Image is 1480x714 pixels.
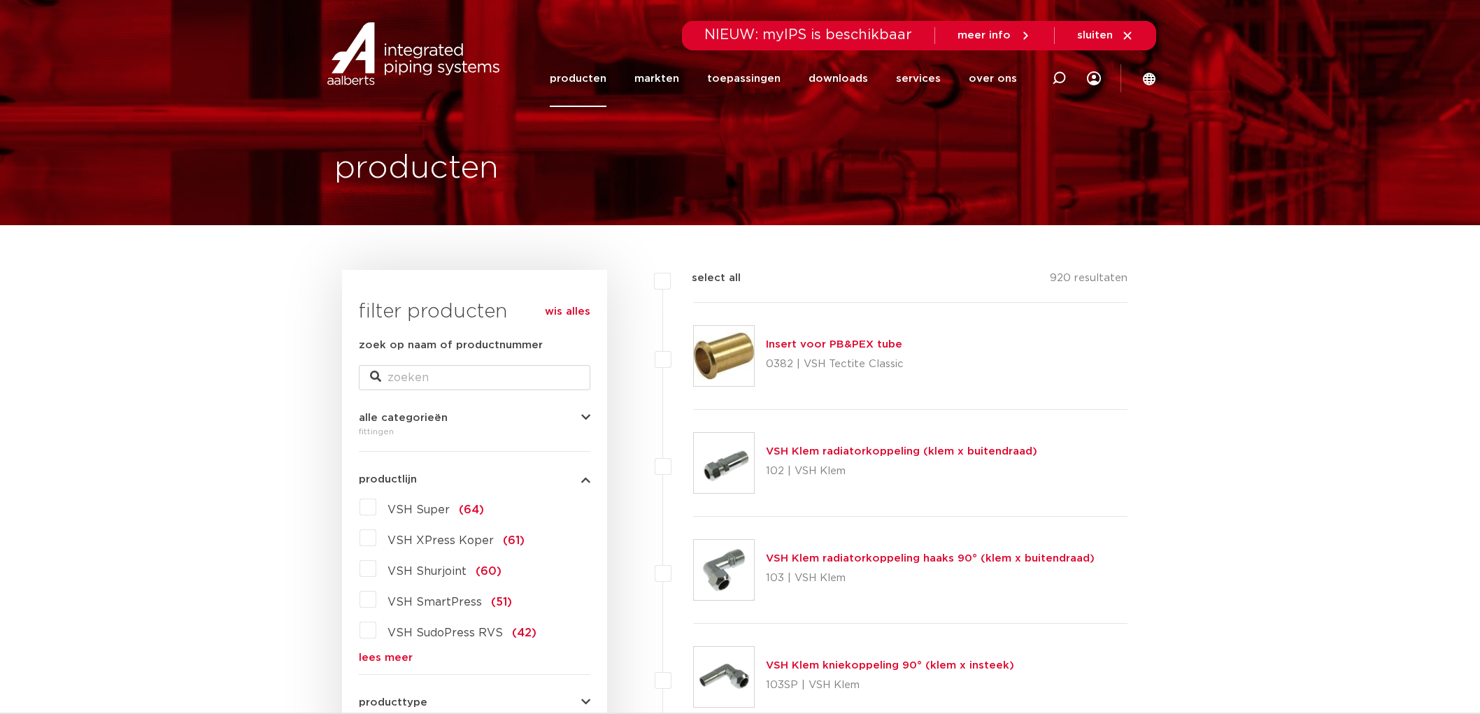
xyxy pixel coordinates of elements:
a: wis alles [545,304,590,320]
span: (64) [459,504,484,515]
a: VSH Klem kniekoppeling 90° (klem x insteek) [766,660,1014,671]
p: 103SP | VSH Klem [766,674,1014,697]
span: VSH SudoPress RVS [387,627,503,638]
span: (60) [476,566,501,577]
p: 102 | VSH Klem [766,460,1037,483]
span: productlijn [359,474,417,485]
label: select all [671,270,741,287]
a: over ons [969,50,1017,107]
img: Thumbnail for Insert voor PB&PEX tube [694,326,754,386]
img: Thumbnail for VSH Klem kniekoppeling 90° (klem x insteek) [694,647,754,707]
a: VSH Klem radiatorkoppeling haaks 90° (klem x buitendraad) [766,553,1095,564]
nav: Menu [550,50,1017,107]
span: VSH Shurjoint [387,566,467,577]
img: Thumbnail for VSH Klem radiatorkoppeling haaks 90° (klem x buitendraad) [694,540,754,600]
span: (42) [512,627,536,638]
a: toepassingen [707,50,781,107]
a: sluiten [1077,29,1134,42]
p: 0382 | VSH Tectite Classic [766,353,904,376]
button: producttype [359,697,590,708]
img: Thumbnail for VSH Klem radiatorkoppeling (klem x buitendraad) [694,433,754,493]
a: producten [550,50,606,107]
span: (51) [491,597,512,608]
span: meer info [958,30,1011,41]
div: my IPS [1087,50,1101,107]
a: VSH Klem radiatorkoppeling (klem x buitendraad) [766,446,1037,457]
p: 920 resultaten [1050,270,1127,292]
span: NIEUW: myIPS is beschikbaar [704,28,912,42]
label: zoek op naam of productnummer [359,337,543,354]
h1: producten [334,146,499,191]
div: fittingen [359,423,590,440]
p: 103 | VSH Klem [766,567,1095,590]
span: sluiten [1077,30,1113,41]
input: zoeken [359,365,590,390]
h3: filter producten [359,298,590,326]
span: producttype [359,697,427,708]
a: Insert voor PB&PEX tube [766,339,902,350]
a: downloads [809,50,868,107]
span: alle categorieën [359,413,448,423]
a: lees meer [359,652,590,663]
a: markten [634,50,679,107]
span: (61) [503,535,525,546]
a: services [896,50,941,107]
span: VSH Super [387,504,450,515]
button: productlijn [359,474,590,485]
span: VSH SmartPress [387,597,482,608]
button: alle categorieën [359,413,590,423]
span: VSH XPress Koper [387,535,494,546]
a: meer info [958,29,1032,42]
